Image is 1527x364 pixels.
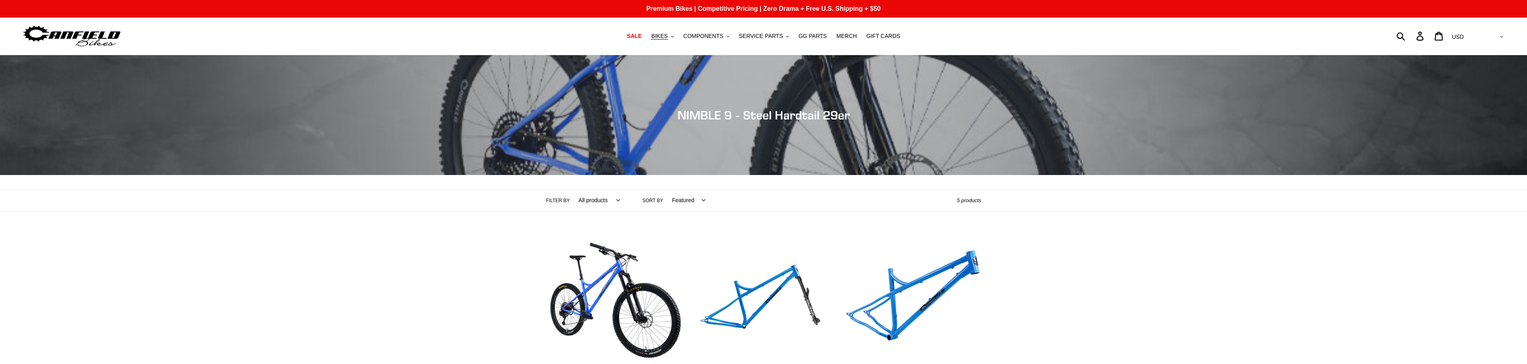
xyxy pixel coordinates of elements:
[679,31,733,42] button: COMPONENTS
[677,108,850,122] span: NIMBLE 9 - Steel Hardtail 29er
[735,31,793,42] button: SERVICE PARTS
[22,24,122,49] img: Canfield Bikes
[647,31,677,42] button: BIKES
[642,197,663,204] label: Sort by
[651,33,667,40] span: BIKES
[836,33,857,40] span: MERCH
[546,197,570,204] label: Filter by
[866,33,900,40] span: GIFT CARDS
[1401,27,1421,45] input: Search
[683,33,723,40] span: COMPONENTS
[627,33,642,40] span: SALE
[862,31,904,42] a: GIFT CARDS
[957,197,981,203] span: 5 products
[832,31,861,42] a: MERCH
[739,33,783,40] span: SERVICE PARTS
[798,33,827,40] span: GG PARTS
[623,31,646,42] a: SALE
[794,31,831,42] a: GG PARTS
